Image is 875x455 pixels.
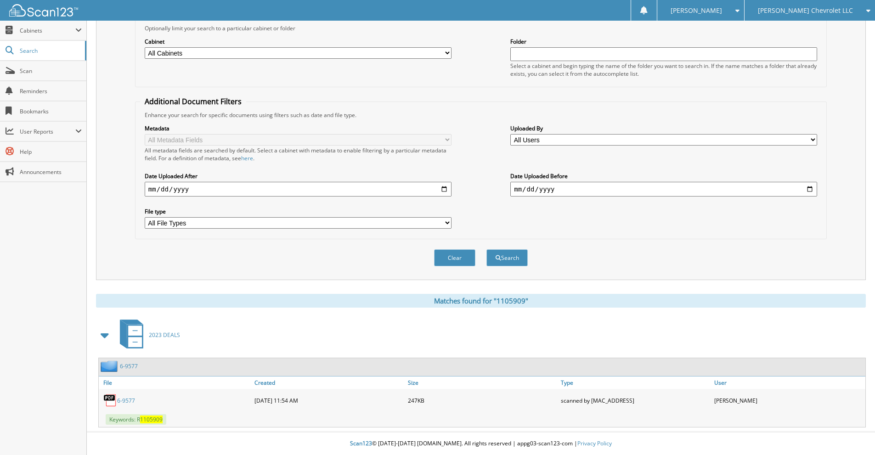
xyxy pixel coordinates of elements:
[559,391,712,410] div: scanned by [MAC_ADDRESS]
[103,393,117,407] img: PDF.png
[671,8,722,13] span: [PERSON_NAME]
[510,38,817,45] label: Folder
[510,182,817,197] input: end
[120,362,138,370] a: 6-9577
[559,376,712,389] a: Type
[486,249,528,266] button: Search
[20,148,82,156] span: Help
[140,111,822,119] div: Enhance your search for specific documents using filters such as date and file type.
[9,4,78,17] img: scan123-logo-white.svg
[145,182,452,197] input: start
[20,168,82,176] span: Announcements
[20,107,82,115] span: Bookmarks
[20,87,82,95] span: Reminders
[149,331,180,339] span: 2023 DEALS
[829,411,875,455] iframe: Chat Widget
[145,124,452,132] label: Metadata
[96,294,866,308] div: Matches found for "1105909"
[140,24,822,32] div: Optionally limit your search to a particular cabinet or folder
[712,376,865,389] a: User
[712,391,865,410] div: [PERSON_NAME]
[577,439,612,447] a: Privacy Policy
[145,172,452,180] label: Date Uploaded After
[252,391,406,410] div: [DATE] 11:54 AM
[406,376,559,389] a: Size
[106,414,166,425] span: Keywords: R
[99,376,252,389] a: File
[145,208,452,215] label: File type
[20,67,82,75] span: Scan
[406,391,559,410] div: 247KB
[758,8,853,13] span: [PERSON_NAME] Chevrolet LLC
[350,439,372,447] span: Scan123
[510,172,817,180] label: Date Uploaded Before
[140,416,163,423] span: 1105909
[117,397,135,404] a: 6-9577
[87,433,875,455] div: © [DATE]-[DATE] [DOMAIN_NAME]. All rights reserved | appg03-scan123-com |
[241,154,253,162] a: here
[510,124,817,132] label: Uploaded By
[20,27,75,34] span: Cabinets
[145,146,452,162] div: All metadata fields are searched by default. Select a cabinet with metadata to enable filtering b...
[140,96,246,107] legend: Additional Document Filters
[510,62,817,78] div: Select a cabinet and begin typing the name of the folder you want to search in. If the name match...
[252,376,406,389] a: Created
[114,317,180,353] a: 2023 DEALS
[434,249,475,266] button: Clear
[101,360,120,372] img: folder2.png
[20,128,75,135] span: User Reports
[20,47,80,55] span: Search
[145,38,452,45] label: Cabinet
